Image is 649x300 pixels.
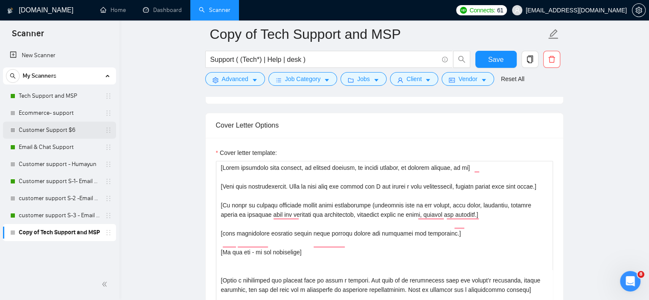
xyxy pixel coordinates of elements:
a: Customer support - Humayun [19,156,100,173]
span: caret-down [481,77,487,83]
span: caret-down [373,77,379,83]
button: settingAdvancedcaret-down [205,72,265,86]
span: Job Category [285,74,320,84]
span: search [454,55,470,63]
li: New Scanner [3,47,116,64]
span: idcard [449,77,455,83]
iframe: Intercom live chat [620,271,640,291]
span: caret-down [324,77,330,83]
a: setting [632,7,646,14]
a: Customer Support $6 [19,122,100,139]
span: copy [522,55,538,63]
span: Scanner [5,27,51,45]
span: Connects: [469,6,495,15]
span: holder [105,127,112,134]
span: info-circle [442,57,448,62]
a: New Scanner [10,47,109,64]
button: Save [475,51,517,68]
label: Cover letter template: [216,148,277,157]
span: Save [488,54,503,65]
a: Email & Chat Support [19,139,100,156]
a: customer support S-2 -Email & Chat Support (Bulla) [19,190,100,207]
span: holder [105,212,112,219]
img: upwork-logo.png [460,7,467,14]
span: folder [348,77,354,83]
div: Cover Letter Options [216,113,553,137]
span: holder [105,110,112,117]
span: search [6,73,19,79]
button: search [453,51,470,68]
a: homeHome [100,6,126,14]
button: setting [632,3,646,17]
span: 61 [497,6,503,15]
a: Reset All [501,74,524,84]
button: copy [521,51,538,68]
span: holder [105,93,112,99]
span: edit [548,29,559,40]
a: dashboardDashboard [143,6,182,14]
a: Customer support S-1- Email & Chat Support [19,173,100,190]
span: holder [105,229,112,236]
button: delete [543,51,560,68]
a: Copy of Tech Support and MSP [19,224,100,241]
span: user [397,77,403,83]
button: idcardVendorcaret-down [442,72,494,86]
span: Advanced [222,74,248,84]
a: Ecommerce- support [19,105,100,122]
span: holder [105,195,112,202]
button: folderJobscaret-down [341,72,387,86]
input: Search Freelance Jobs... [210,54,438,65]
span: user [514,7,520,13]
a: Tech Support and MSP [19,87,100,105]
a: searchScanner [199,6,230,14]
a: customer support S-3 - Email & Chat Support(Umair) [19,207,100,224]
span: delete [544,55,560,63]
span: Jobs [357,74,370,84]
span: holder [105,144,112,151]
span: 8 [637,271,644,278]
img: logo [7,4,13,17]
button: search [6,69,20,83]
span: caret-down [252,77,258,83]
button: userClientcaret-down [390,72,439,86]
input: Scanner name... [210,23,546,45]
span: double-left [102,280,110,288]
span: holder [105,161,112,168]
span: Vendor [458,74,477,84]
span: bars [276,77,282,83]
span: holder [105,178,112,185]
button: barsJob Categorycaret-down [268,72,337,86]
span: setting [212,77,218,83]
span: Client [407,74,422,84]
span: caret-down [425,77,431,83]
span: My Scanners [23,67,56,84]
li: My Scanners [3,67,116,241]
